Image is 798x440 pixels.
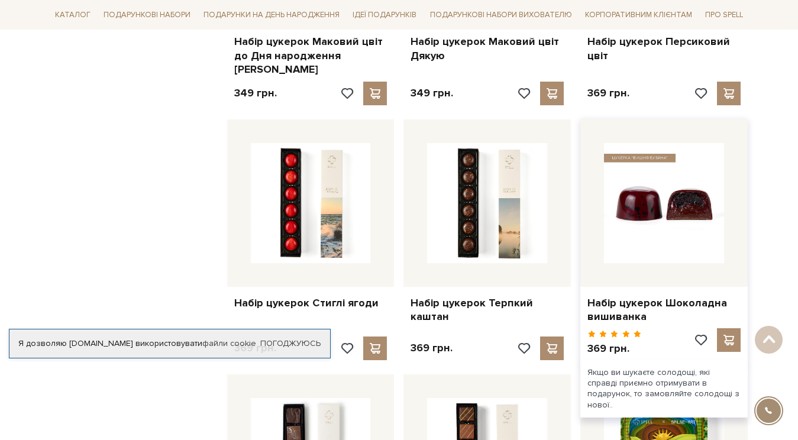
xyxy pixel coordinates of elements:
[234,86,277,100] p: 349 грн.
[587,35,741,63] a: Набір цукерок Персиковий цвіт
[199,6,344,24] a: Подарунки на День народження
[587,86,629,100] p: 369 грн.
[580,360,748,418] div: Якщо ви шукаєте солодощі, які справді приємно отримувати в подарунок, то замовляйте солодощі з но...
[425,5,577,25] a: Подарункові набори вихователю
[348,6,421,24] a: Ідеї подарунків
[99,6,195,24] a: Подарункові набори
[587,342,641,355] p: 369 грн.
[411,341,453,355] p: 369 грн.
[604,143,724,263] img: Набір цукерок Шоколадна вишиванка
[202,338,256,348] a: файли cookie
[411,296,564,324] a: Набір цукерок Терпкий каштан
[260,338,321,349] a: Погоджуюсь
[587,296,741,324] a: Набір цукерок Шоколадна вишиванка
[580,5,697,25] a: Корпоративним клієнтам
[234,296,387,310] a: Набір цукерок Стиглі ягоди
[411,35,564,63] a: Набір цукерок Маковий цвіт Дякую
[700,6,748,24] a: Про Spell
[50,6,95,24] a: Каталог
[234,35,387,76] a: Набір цукерок Маковий цвіт до Дня народження [PERSON_NAME]
[9,338,330,349] div: Я дозволяю [DOMAIN_NAME] використовувати
[411,86,453,100] p: 349 грн.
